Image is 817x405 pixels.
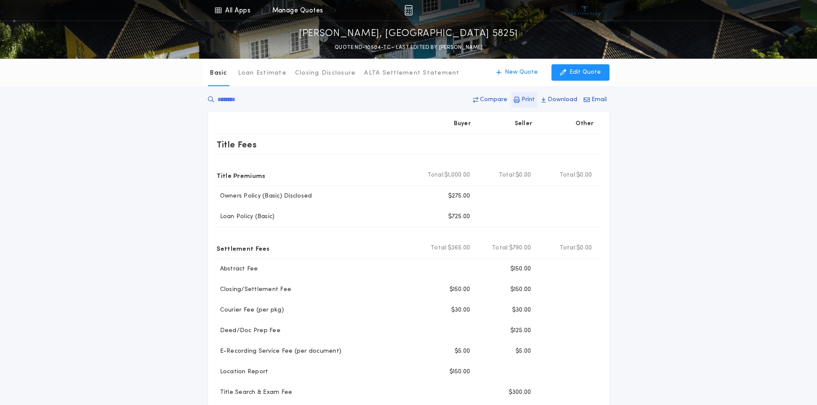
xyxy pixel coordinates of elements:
p: $30.00 [512,306,531,315]
p: Closing/Settlement Fee [217,285,292,294]
p: ALTA Settlement Statement [364,69,459,78]
span: $365.00 [448,244,470,252]
img: vs-icon [569,6,601,15]
p: $150.00 [510,265,531,273]
p: Title Fees [217,138,257,151]
p: Title Premiums [217,168,265,182]
p: Email [591,96,607,104]
p: Title Search & Exam Fee [217,388,292,397]
p: Owners Policy (Basic) Disclosed [217,192,312,201]
img: img [404,5,413,15]
p: Edit Quote [570,68,601,77]
p: Closing Disclosure [295,69,356,78]
p: $150.00 [510,285,531,294]
b: Total: [428,171,445,180]
p: Location Report [217,368,268,376]
button: Compare [470,92,510,108]
p: $300.00 [509,388,531,397]
span: $0.00 [516,171,531,180]
span: $0.00 [576,244,592,252]
p: Courier Fee (per pkg) [217,306,284,315]
span: $0.00 [576,171,592,180]
p: Buyer [454,120,471,128]
button: Email [581,92,609,108]
p: $725.00 [448,213,470,221]
b: Total: [499,171,516,180]
p: Seller [515,120,533,128]
b: Total: [492,244,509,252]
button: Print [511,92,537,108]
p: Print [522,96,535,104]
button: New Quote [488,64,546,81]
p: QUOTE ND-10504-TC - LAST EDITED BY [PERSON_NAME] [335,43,482,52]
p: Loan Estimate [238,69,286,78]
p: Download [548,96,577,104]
p: Settlement Fees [217,241,270,255]
button: Download [539,92,580,108]
p: Basic [210,69,227,78]
p: Other [576,120,594,128]
p: $150.00 [449,368,470,376]
p: E-Recording Service Fee (per document) [217,347,342,356]
p: Compare [480,96,507,104]
p: $125.00 [510,327,531,335]
span: $790.00 [509,244,531,252]
p: $150.00 [449,285,470,294]
b: Total: [560,244,577,252]
p: Abstract Fee [217,265,258,273]
b: Total: [560,171,577,180]
p: $30.00 [451,306,470,315]
p: Deed/Doc Prep Fee [217,327,280,335]
p: Loan Policy (Basic) [217,213,275,221]
b: Total: [431,244,448,252]
p: $5.00 [516,347,531,356]
p: New Quote [505,68,538,77]
p: $5.00 [455,347,470,356]
button: Edit Quote [552,64,609,81]
span: $1,000.00 [444,171,470,180]
p: $275.00 [448,192,470,201]
p: [PERSON_NAME], [GEOGRAPHIC_DATA] 58251 [299,27,518,41]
